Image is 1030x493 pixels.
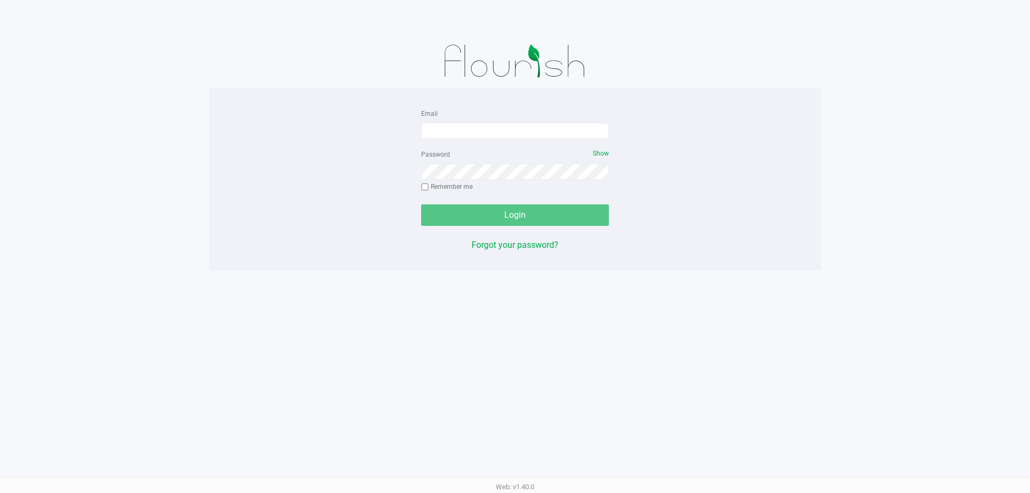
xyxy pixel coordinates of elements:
button: Forgot your password? [472,239,558,252]
label: Password [421,150,450,159]
span: Show [593,150,609,157]
label: Remember me [421,182,473,192]
input: Remember me [421,183,429,191]
span: Web: v1.40.0 [496,483,534,491]
label: Email [421,109,438,119]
